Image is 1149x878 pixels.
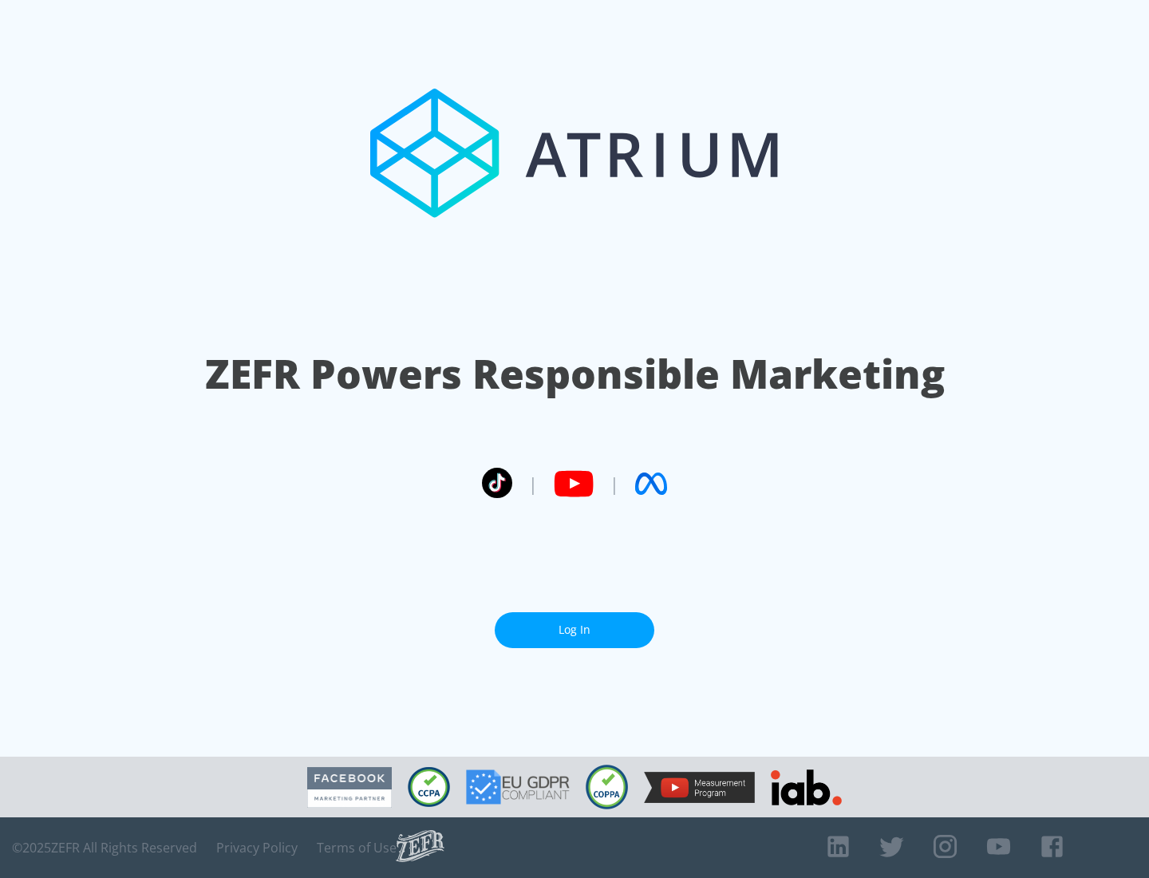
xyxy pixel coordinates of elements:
a: Log In [495,612,654,648]
img: Facebook Marketing Partner [307,767,392,808]
a: Terms of Use [317,840,397,856]
img: COPPA Compliant [586,765,628,809]
h1: ZEFR Powers Responsible Marketing [205,346,945,401]
img: IAB [771,769,842,805]
span: | [528,472,538,496]
a: Privacy Policy [216,840,298,856]
span: | [610,472,619,496]
img: GDPR Compliant [466,769,570,805]
span: © 2025 ZEFR All Rights Reserved [12,840,197,856]
img: CCPA Compliant [408,767,450,807]
img: YouTube Measurement Program [644,772,755,803]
